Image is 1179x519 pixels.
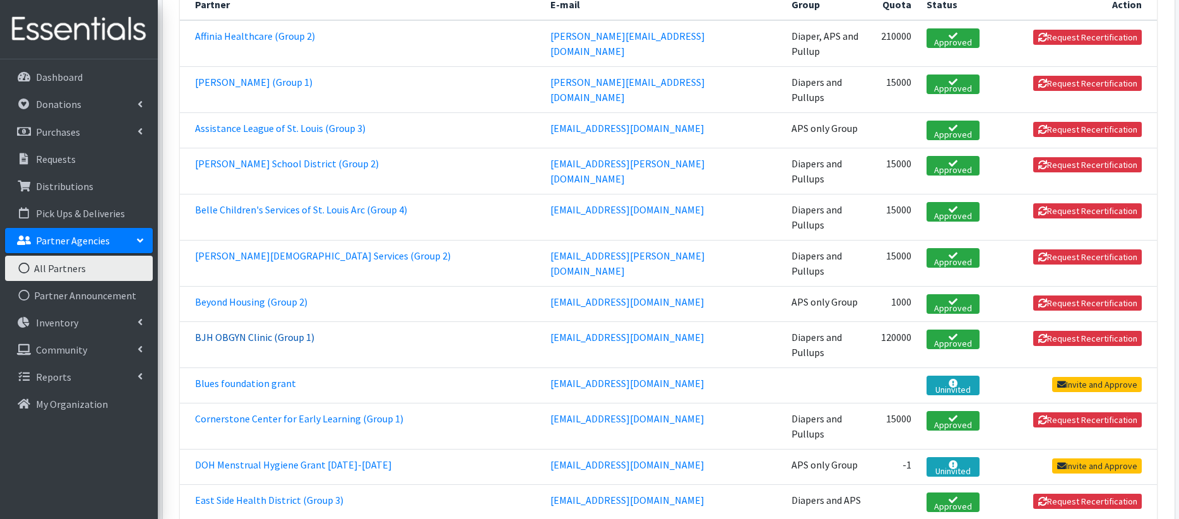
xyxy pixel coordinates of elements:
a: Approved [927,248,980,268]
a: Uninvited [927,376,980,395]
a: Approved [927,121,980,140]
a: [EMAIL_ADDRESS][DOMAIN_NAME] [550,412,704,425]
a: [EMAIL_ADDRESS][DOMAIN_NAME] [550,494,704,506]
button: Request Recertification [1033,76,1142,91]
td: Diapers and Pullups [784,403,874,449]
td: 15000 [874,66,919,112]
p: Distributions [36,180,93,193]
td: 210000 [874,20,919,67]
td: 120000 [874,321,919,367]
a: [PERSON_NAME] School District (Group 2) [195,157,379,170]
a: Approved [927,75,980,94]
td: Diapers and Pullups [784,66,874,112]
a: BJH OBGYN Clinic (Group 1) [195,331,314,343]
a: Approved [927,411,980,431]
td: APS only Group [784,112,874,148]
p: Donations [36,98,81,110]
a: [EMAIL_ADDRESS][DOMAIN_NAME] [550,122,704,134]
button: Request Recertification [1033,295,1142,311]
a: Dashboard [5,64,153,90]
a: Blues foundation grant [195,377,296,390]
a: Requests [5,146,153,172]
a: Assistance League of St. Louis (Group 3) [195,122,365,134]
a: Community [5,337,153,362]
a: Beyond Housing (Group 2) [195,295,307,308]
button: Request Recertification [1033,203,1142,218]
a: Inventory [5,310,153,335]
a: [EMAIL_ADDRESS][PERSON_NAME][DOMAIN_NAME] [550,157,705,185]
p: Partner Agencies [36,234,110,247]
p: Community [36,343,87,356]
td: Diaper, APS and Pullup [784,20,874,67]
a: Approved [927,156,980,176]
td: APS only Group [784,286,874,321]
td: 15000 [874,194,919,240]
td: -1 [874,449,919,484]
td: Diapers and Pullups [784,148,874,194]
a: Invite and Approve [1052,377,1142,392]
a: [EMAIL_ADDRESS][DOMAIN_NAME] [550,458,704,471]
a: Affinia Healthcare (Group 2) [195,30,315,42]
a: [EMAIL_ADDRESS][DOMAIN_NAME] [550,331,704,343]
a: [PERSON_NAME] (Group 1) [195,76,312,88]
button: Request Recertification [1033,331,1142,346]
a: [EMAIL_ADDRESS][DOMAIN_NAME] [550,295,704,308]
a: Belle Children's Services of St. Louis Arc (Group 4) [195,203,407,216]
td: 1000 [874,286,919,321]
a: Partner Announcement [5,283,153,308]
a: Invite and Approve [1052,458,1142,474]
a: Cornerstone Center for Early Learning (Group 1) [195,412,403,425]
a: Distributions [5,174,153,199]
a: Uninvited [927,457,980,477]
p: Purchases [36,126,80,138]
p: Inventory [36,316,78,329]
a: Purchases [5,119,153,145]
a: [PERSON_NAME][DEMOGRAPHIC_DATA] Services (Group 2) [195,249,451,262]
td: Diapers and Pullups [784,240,874,286]
a: Approved [927,330,980,349]
a: [EMAIL_ADDRESS][DOMAIN_NAME] [550,203,704,216]
button: Request Recertification [1033,412,1142,427]
a: My Organization [5,391,153,417]
a: Approved [927,28,980,48]
button: Request Recertification [1033,494,1142,509]
a: Donations [5,92,153,117]
a: Approved [927,492,980,512]
a: [EMAIL_ADDRESS][DOMAIN_NAME] [550,377,704,390]
a: Partner Agencies [5,228,153,253]
a: [PERSON_NAME][EMAIL_ADDRESS][DOMAIN_NAME] [550,30,705,57]
button: Request Recertification [1033,30,1142,45]
td: 15000 [874,240,919,286]
td: 15000 [874,403,919,449]
td: Diapers and Pullups [784,194,874,240]
p: Reports [36,371,71,383]
a: DOH Menstrual Hygiene Grant [DATE]-[DATE] [195,458,392,471]
a: [PERSON_NAME][EMAIL_ADDRESS][DOMAIN_NAME] [550,76,705,104]
a: Approved [927,202,980,222]
button: Request Recertification [1033,249,1142,265]
p: Dashboard [36,71,83,83]
td: APS only Group [784,449,874,484]
p: My Organization [36,398,108,410]
a: Approved [927,294,980,314]
a: All Partners [5,256,153,281]
a: East Side Health District (Group 3) [195,494,343,506]
a: [EMAIL_ADDRESS][PERSON_NAME][DOMAIN_NAME] [550,249,705,277]
button: Request Recertification [1033,122,1142,137]
p: Pick Ups & Deliveries [36,207,125,220]
img: HumanEssentials [5,8,153,51]
a: Pick Ups & Deliveries [5,201,153,226]
td: 15000 [874,148,919,194]
td: Diapers and Pullups [784,321,874,367]
button: Request Recertification [1033,157,1142,172]
a: Reports [5,364,153,390]
p: Requests [36,153,76,165]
